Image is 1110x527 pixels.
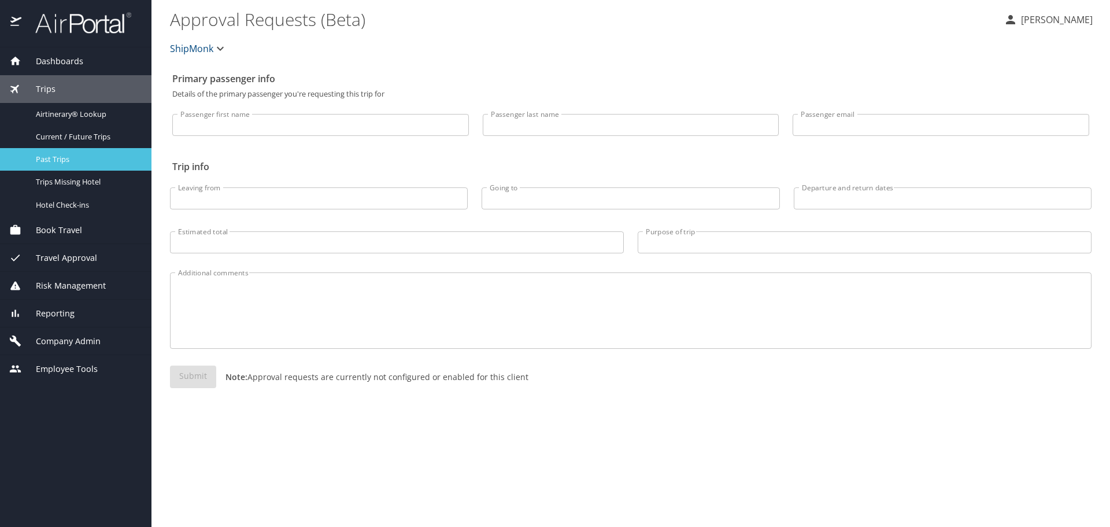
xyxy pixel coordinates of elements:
strong: Note: [225,371,247,382]
span: Trips [21,83,55,95]
span: Employee Tools [21,363,98,375]
h2: Trip info [172,157,1089,176]
span: Risk Management [21,279,106,292]
button: [PERSON_NAME] [999,9,1097,30]
p: Approval requests are currently not configured or enabled for this client [216,371,528,383]
img: airportal-logo.png [23,12,131,34]
p: Details of the primary passenger you're requesting this trip for [172,90,1089,98]
h1: Approval Requests (Beta) [170,1,994,37]
span: Dashboards [21,55,83,68]
span: Company Admin [21,335,101,348]
span: Reporting [21,307,75,320]
span: Hotel Check-ins [36,200,138,211]
span: Past Trips [36,154,138,165]
span: Current / Future Trips [36,131,138,142]
h2: Primary passenger info [172,69,1089,88]
img: icon-airportal.png [10,12,23,34]
span: Travel Approval [21,252,97,264]
span: Airtinerary® Lookup [36,109,138,120]
span: Book Travel [21,224,82,237]
button: ShipMonk [165,37,232,60]
span: ShipMonk [170,40,213,57]
span: Trips Missing Hotel [36,176,138,187]
p: [PERSON_NAME] [1017,13,1093,27]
